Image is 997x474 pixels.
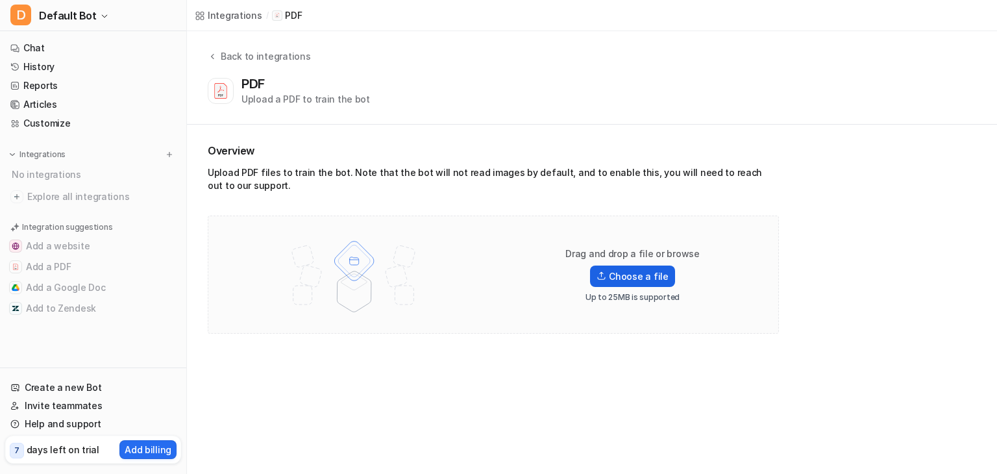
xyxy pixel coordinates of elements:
[5,95,181,114] a: Articles
[208,166,779,197] div: Upload PDF files to train the bot. Note that the bot will not read images by default, and to enab...
[5,415,181,433] a: Help and support
[8,150,17,159] img: expand menu
[5,39,181,57] a: Chat
[590,266,674,287] label: Choose a file
[269,229,439,320] img: File upload illustration
[27,186,176,207] span: Explore all integrations
[565,247,700,260] p: Drag and drop a file or browse
[39,6,97,25] span: Default Bot
[12,305,19,312] img: Add to Zendesk
[125,443,171,456] p: Add billing
[208,143,779,158] h2: Overview
[266,10,269,21] span: /
[5,236,181,256] button: Add a websiteAdd a website
[241,92,370,106] div: Upload a PDF to train the bot
[10,190,23,203] img: explore all integrations
[5,277,181,298] button: Add a Google DocAdd a Google Doc
[597,271,606,281] img: Upload icon
[10,5,31,25] span: D
[208,49,310,76] button: Back to integrations
[241,76,270,92] div: PDF
[5,77,181,95] a: Reports
[208,8,262,22] div: Integrations
[285,9,302,22] p: PDF
[8,164,181,185] div: No integrations
[22,221,112,233] p: Integration suggestions
[27,443,99,456] p: days left on trial
[19,149,66,160] p: Integrations
[217,49,310,63] div: Back to integrations
[5,148,69,161] button: Integrations
[195,8,262,22] a: Integrations
[272,9,302,22] a: PDF iconPDF
[5,114,181,132] a: Customize
[12,263,19,271] img: Add a PDF
[5,188,181,206] a: Explore all integrations
[5,379,181,397] a: Create a new Bot
[5,397,181,415] a: Invite teammates
[165,150,174,159] img: menu_add.svg
[5,256,181,277] button: Add a PDFAdd a PDF
[5,58,181,76] a: History
[119,440,177,459] button: Add billing
[274,12,280,19] img: PDF icon
[585,292,680,303] p: Up to 25MB is supported
[12,284,19,292] img: Add a Google Doc
[14,445,19,456] p: 7
[5,298,181,319] button: Add to ZendeskAdd to Zendesk
[12,242,19,250] img: Add a website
